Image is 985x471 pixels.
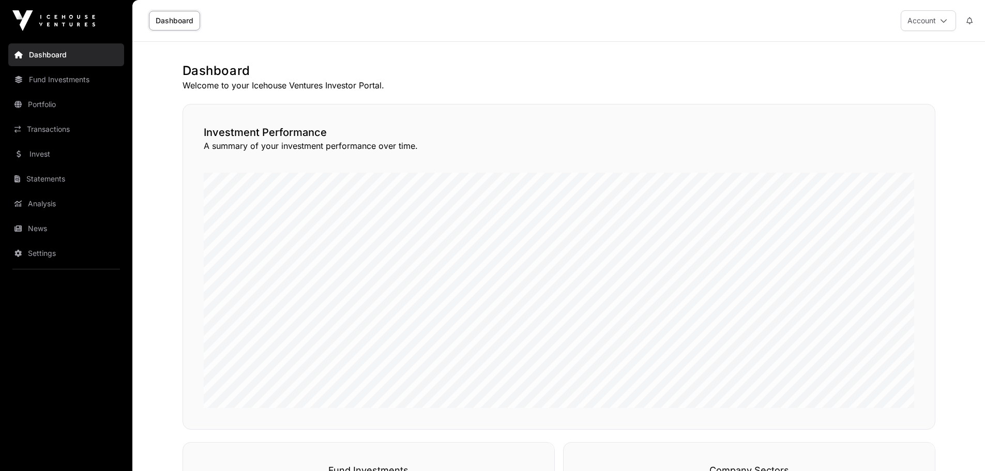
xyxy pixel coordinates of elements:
h2: Investment Performance [204,125,914,140]
p: Welcome to your Icehouse Ventures Investor Portal. [183,79,935,92]
a: Invest [8,143,124,165]
iframe: Chat Widget [933,421,985,471]
h1: Dashboard [183,63,935,79]
a: Fund Investments [8,68,124,91]
img: Icehouse Ventures Logo [12,10,95,31]
a: Analysis [8,192,124,215]
button: Account [901,10,956,31]
a: Dashboard [149,11,200,31]
a: Transactions [8,118,124,141]
a: Settings [8,242,124,265]
a: News [8,217,124,240]
a: Portfolio [8,93,124,116]
a: Statements [8,168,124,190]
a: Dashboard [8,43,124,66]
p: A summary of your investment performance over time. [204,140,914,152]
